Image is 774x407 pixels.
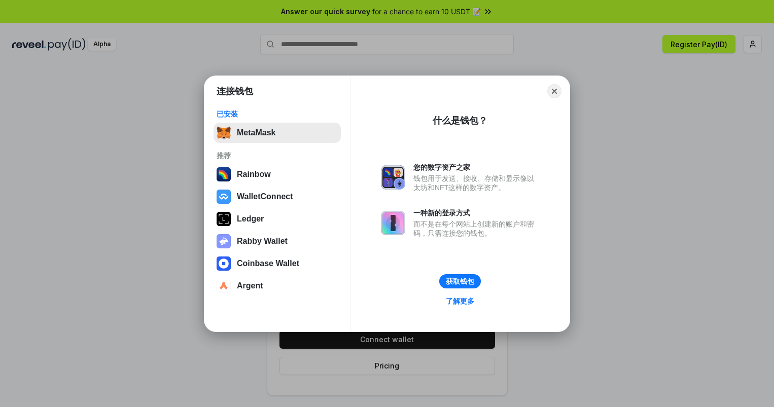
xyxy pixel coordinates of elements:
div: 一种新的登录方式 [413,208,539,217]
button: Coinbase Wallet [214,253,341,274]
button: Close [547,84,561,98]
div: 而不是在每个网站上创建新的账户和密码，只需连接您的钱包。 [413,219,539,238]
button: WalletConnect [214,187,341,207]
img: svg+xml,%3Csvg%20xmlns%3D%22http%3A%2F%2Fwww.w3.org%2F2000%2Fsvg%22%20fill%3D%22none%22%20viewBox... [381,211,405,235]
div: 获取钱包 [446,277,474,286]
div: Coinbase Wallet [237,259,299,268]
a: 了解更多 [440,294,480,308]
div: 钱包用于发送、接收、存储和显示像以太坊和NFT这样的数字资产。 [413,174,539,192]
button: 获取钱包 [439,274,481,288]
div: 了解更多 [446,297,474,306]
button: MetaMask [214,123,341,143]
img: svg+xml,%3Csvg%20width%3D%22120%22%20height%3D%22120%22%20viewBox%3D%220%200%20120%20120%22%20fil... [217,167,231,181]
button: Ledger [214,209,341,229]
img: svg+xml,%3Csvg%20xmlns%3D%22http%3A%2F%2Fwww.w3.org%2F2000%2Fsvg%22%20fill%3D%22none%22%20viewBox... [217,234,231,248]
div: Argent [237,281,263,290]
img: svg+xml,%3Csvg%20width%3D%2228%22%20height%3D%2228%22%20viewBox%3D%220%200%2028%2028%22%20fill%3D... [217,190,231,204]
div: MetaMask [237,128,275,137]
div: 推荐 [217,151,338,160]
img: svg+xml,%3Csvg%20xmlns%3D%22http%3A%2F%2Fwww.w3.org%2F2000%2Fsvg%22%20fill%3D%22none%22%20viewBox... [381,165,405,190]
h1: 连接钱包 [217,85,253,97]
img: svg+xml,%3Csvg%20fill%3D%22none%22%20height%3D%2233%22%20viewBox%3D%220%200%2035%2033%22%20width%... [217,126,231,140]
div: Rabby Wallet [237,237,288,246]
div: Ledger [237,214,264,224]
button: Argent [214,276,341,296]
button: Rainbow [214,164,341,184]
div: 您的数字资产之家 [413,163,539,172]
div: Rainbow [237,170,271,179]
div: 什么是钱包？ [433,115,487,127]
button: Rabby Wallet [214,231,341,251]
img: svg+xml,%3Csvg%20width%3D%2228%22%20height%3D%2228%22%20viewBox%3D%220%200%2028%2028%22%20fill%3D... [217,256,231,271]
img: svg+xml,%3Csvg%20xmlns%3D%22http%3A%2F%2Fwww.w3.org%2F2000%2Fsvg%22%20width%3D%2228%22%20height%3... [217,212,231,226]
div: 已安装 [217,109,338,119]
div: WalletConnect [237,192,293,201]
img: svg+xml,%3Csvg%20width%3D%2228%22%20height%3D%2228%22%20viewBox%3D%220%200%2028%2028%22%20fill%3D... [217,279,231,293]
